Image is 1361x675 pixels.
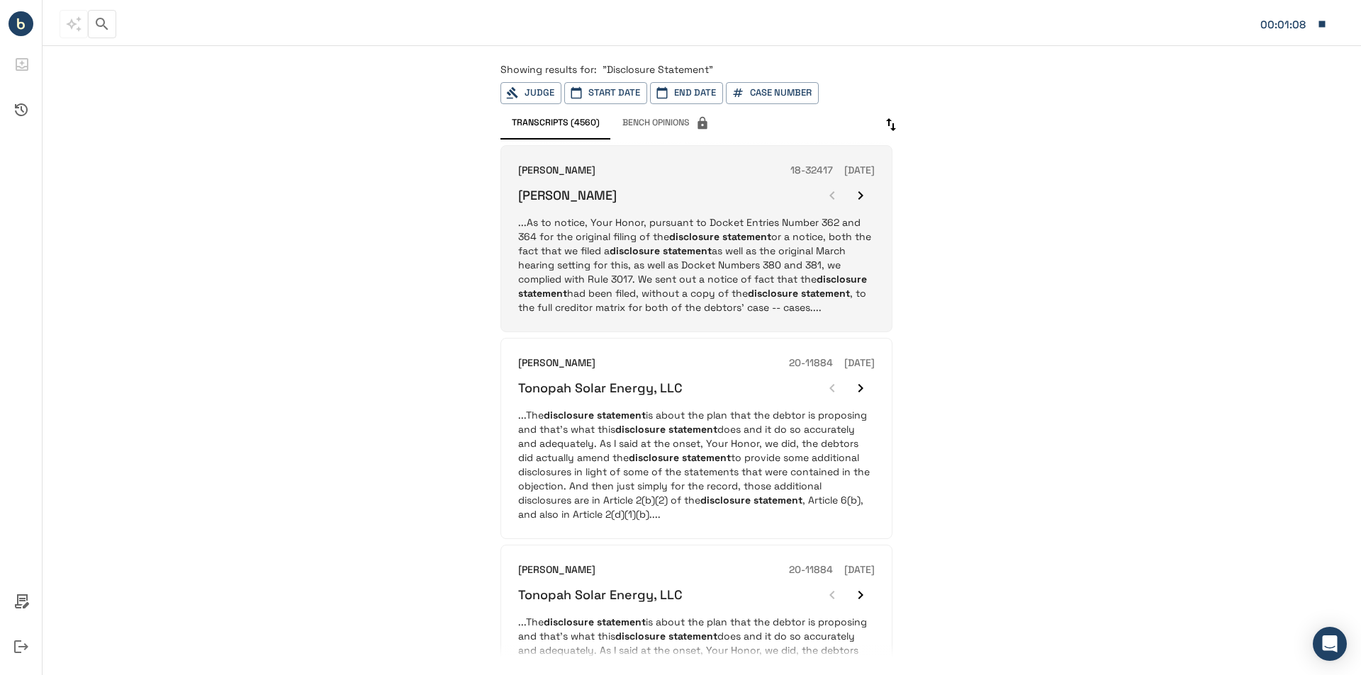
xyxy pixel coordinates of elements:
p: ...The is about the plan that the debtor is proposing and that's what this does and it do so accu... [518,408,875,521]
p: ...As to notice, Your Honor, pursuant to Docket Entries Number 362 and 364 for the original filin... [518,215,875,314]
div: Matter: 024978.00003 [1260,16,1310,34]
h6: 20-11884 [789,356,833,371]
div: Open Intercom Messenger [1313,627,1347,661]
h6: [DATE] [844,163,875,178]
h6: [DATE] [844,356,875,371]
button: Transcripts (4560) [500,110,611,137]
span: "Disclosure Statement" [603,63,713,76]
span: This feature has been disabled by your account admin. [611,110,721,137]
em: disclosure statement [748,287,850,300]
h6: 18-32417 [790,163,833,178]
em: disclosure statement [615,423,717,436]
button: Judge [500,82,561,104]
h6: [PERSON_NAME] [518,562,595,578]
h6: Tonopah Solar Energy, LLC [518,586,683,603]
h6: 20-11884 [789,562,833,578]
em: disclosure statement [700,494,802,506]
h6: Tonopah Solar Energy, LLC [518,380,683,396]
span: Showing results for: [500,63,597,76]
span: Bench Opinions [622,116,710,130]
span: This feature has been disabled by your account admin. [60,10,88,38]
h6: [DATE] [844,562,875,578]
em: disclosure statement [544,616,646,628]
button: Start Date [564,82,647,104]
em: disclosure statement [544,409,646,421]
h6: [PERSON_NAME] [518,356,595,371]
em: disclosure statement [610,244,712,257]
em: disclosure statement [518,273,867,300]
button: End Date [650,82,723,104]
em: disclosure statement [629,451,731,464]
em: disclosure statement [669,230,771,243]
button: Matter: 024978.00003 [1253,9,1334,39]
em: disclosure statement [615,630,717,642]
h6: [PERSON_NAME] [518,163,595,178]
h6: [PERSON_NAME] [518,187,617,203]
button: Case Number [726,82,819,104]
